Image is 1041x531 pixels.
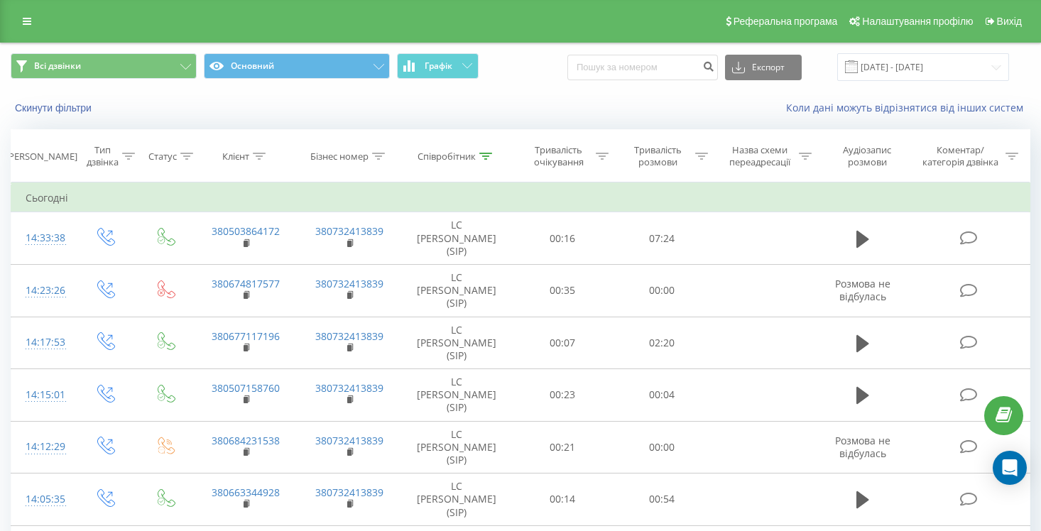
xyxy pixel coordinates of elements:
[401,421,513,473] td: LC [PERSON_NAME] (SIP)
[212,329,280,343] a: 380677117196
[835,434,890,460] span: Розмова не відбулась
[397,53,479,79] button: Графік
[513,473,612,526] td: 00:14
[26,381,60,409] div: 14:15:01
[425,61,452,71] span: Графік
[315,329,383,343] a: 380732413839
[34,60,81,72] span: Всі дзвінки
[513,369,612,422] td: 00:23
[204,53,390,79] button: Основний
[612,317,712,369] td: 02:20
[315,277,383,290] a: 380732413839
[212,277,280,290] a: 380674817577
[315,434,383,447] a: 380732413839
[401,212,513,265] td: LC [PERSON_NAME] (SIP)
[828,144,908,168] div: Аудіозапис розмови
[401,473,513,526] td: LC [PERSON_NAME] (SIP)
[401,264,513,317] td: LC [PERSON_NAME] (SIP)
[212,486,280,499] a: 380663344928
[625,144,692,168] div: Тривалість розмови
[835,277,890,303] span: Розмова не відбулась
[401,369,513,422] td: LC [PERSON_NAME] (SIP)
[11,184,1030,212] td: Сьогодні
[148,150,177,163] div: Статус
[26,433,60,461] div: 14:12:29
[567,55,718,80] input: Пошук за номером
[513,212,612,265] td: 00:16
[612,421,712,473] td: 00:00
[612,369,712,422] td: 00:04
[26,329,60,356] div: 14:17:53
[786,101,1030,114] a: Коли дані можуть відрізнятися вiд інших систем
[310,150,369,163] div: Бізнес номер
[997,16,1022,27] span: Вихід
[612,473,712,526] td: 00:54
[724,144,795,168] div: Назва схеми переадресації
[11,102,99,114] button: Скинути фільтри
[513,317,612,369] td: 00:07
[513,264,612,317] td: 00:35
[87,144,119,168] div: Тип дзвінка
[862,16,973,27] span: Налаштування профілю
[993,451,1027,485] div: Open Intercom Messenger
[513,421,612,473] td: 00:21
[212,224,280,238] a: 380503864172
[725,55,802,80] button: Експорт
[315,381,383,395] a: 380732413839
[26,277,60,305] div: 14:23:26
[612,212,712,265] td: 07:24
[315,224,383,238] a: 380732413839
[315,486,383,499] a: 380732413839
[919,144,1002,168] div: Коментар/категорія дзвінка
[212,381,280,395] a: 380507158760
[11,53,197,79] button: Всі дзвінки
[26,224,60,252] div: 14:33:38
[401,317,513,369] td: LC [PERSON_NAME] (SIP)
[222,150,249,163] div: Клієнт
[26,486,60,513] div: 14:05:35
[212,434,280,447] a: 380684231538
[525,144,592,168] div: Тривалість очікування
[418,150,476,163] div: Співробітник
[612,264,712,317] td: 00:00
[734,16,838,27] span: Реферальна програма
[6,150,77,163] div: [PERSON_NAME]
